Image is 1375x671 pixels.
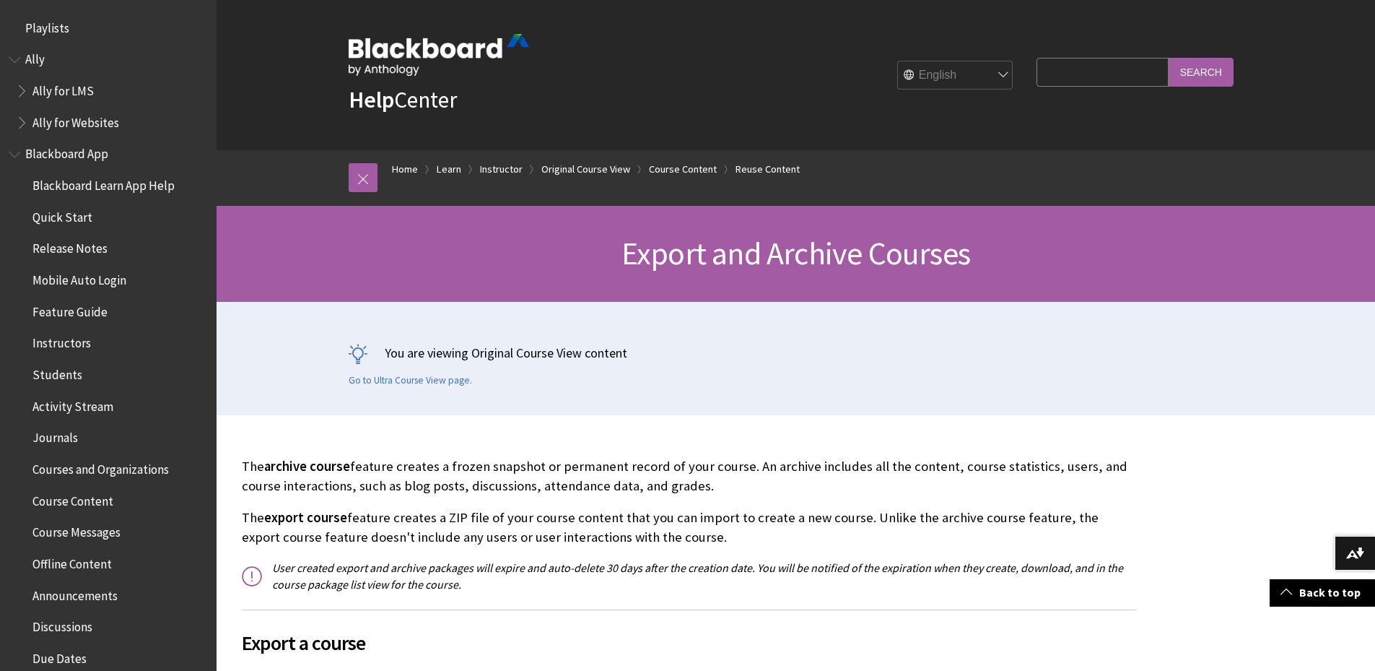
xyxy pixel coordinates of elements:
[9,48,208,135] nav: Book outline for Anthology Ally Help
[349,85,457,114] a: HelpCenter
[32,552,112,571] span: Offline Content
[32,363,82,382] span: Students
[32,394,113,414] span: Activity Stream
[32,584,118,603] span: Announcements
[621,233,970,273] span: Export and Archive Courses
[392,160,418,178] a: Home
[9,16,208,40] nav: Book outline for Playlists
[649,160,717,178] a: Course Content
[32,489,113,508] span: Course Content
[242,457,1137,495] p: The feature creates a frozen snapshot or permanent record of your course. An archive includes all...
[242,508,1137,546] p: The feature creates a ZIP file of your course content that you can import to create a new course....
[32,79,94,98] span: Ally for LMS
[437,160,461,178] a: Learn
[349,85,394,114] strong: Help
[349,344,1244,362] p: You are viewing Original Course View content
[541,160,630,178] a: Original Course View
[1270,579,1375,606] a: Back to top
[898,61,1013,90] select: Site Language Selector
[25,16,69,35] span: Playlists
[25,142,108,162] span: Blackboard App
[242,560,1137,592] p: User created export and archive packages will expire and auto-delete 30 days after the creation d...
[32,646,87,666] span: Due Dates
[32,205,92,225] span: Quick Start
[349,374,472,387] a: Go to Ultra Course View page.
[264,458,350,475] span: archive course
[242,628,1137,658] span: Export a course
[32,300,108,319] span: Feature Guide
[32,111,119,130] span: Ally for Websites
[32,332,91,351] span: Instructors
[735,160,800,178] a: Reuse Content
[32,521,121,540] span: Course Messages
[32,615,92,634] span: Discussions
[264,509,347,526] span: export course
[32,237,108,256] span: Release Notes
[480,160,523,178] a: Instructor
[32,457,169,477] span: Courses and Organizations
[1169,58,1234,86] input: Search
[32,173,175,193] span: Blackboard Learn App Help
[32,268,126,287] span: Mobile Auto Login
[25,48,45,67] span: Ally
[349,34,529,76] img: Blackboard by Anthology
[32,426,78,446] span: Journals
